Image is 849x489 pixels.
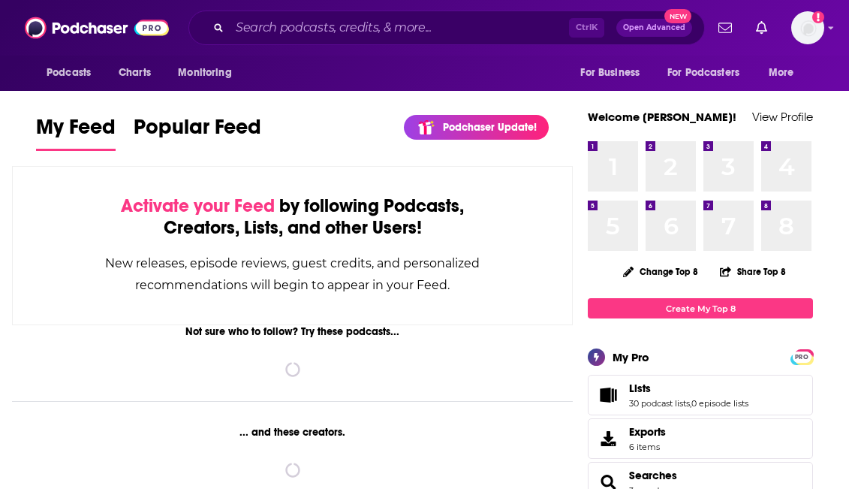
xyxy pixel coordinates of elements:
[667,62,739,83] span: For Podcasters
[134,114,261,151] a: Popular Feed
[712,15,738,41] a: Show notifications dropdown
[593,385,623,406] a: Lists
[88,195,497,239] div: by following Podcasts, Creators, Lists, and other Users!
[109,59,160,87] a: Charts
[36,59,110,87] button: open menu
[119,62,151,83] span: Charts
[47,62,91,83] span: Podcasts
[623,24,685,32] span: Open Advanced
[167,59,251,87] button: open menu
[443,121,537,134] p: Podchaser Update!
[658,59,761,87] button: open menu
[629,382,651,395] span: Lists
[230,16,569,40] input: Search podcasts, credits, & more...
[691,398,748,409] a: 0 episode lists
[569,18,604,38] span: Ctrl K
[580,62,640,83] span: For Business
[178,62,231,83] span: Monitoring
[614,262,707,281] button: Change Top 8
[719,257,787,286] button: Share Top 8
[613,350,649,364] div: My Pro
[791,11,824,44] span: Logged in as madeleinelbrownkensington
[588,375,813,415] span: Lists
[791,11,824,44] img: User Profile
[812,11,824,23] svg: Add a profile image
[588,298,813,318] a: Create My Top 8
[88,252,497,296] div: New releases, episode reviews, guest credits, and personalized recommendations will begin to appe...
[616,19,692,37] button: Open AdvancedNew
[121,195,275,217] span: Activate your Feed
[629,382,748,395] a: Lists
[664,9,691,23] span: New
[629,425,666,439] span: Exports
[758,59,813,87] button: open menu
[752,110,813,124] a: View Profile
[188,11,705,45] div: Search podcasts, credits, & more...
[588,418,813,459] a: Exports
[593,428,623,449] span: Exports
[629,442,666,452] span: 6 items
[134,114,261,149] span: Popular Feed
[690,398,691,409] span: ,
[629,469,677,482] a: Searches
[570,59,658,87] button: open menu
[793,351,811,362] a: PRO
[791,11,824,44] button: Show profile menu
[25,14,169,42] img: Podchaser - Follow, Share and Rate Podcasts
[750,15,773,41] a: Show notifications dropdown
[36,114,116,151] a: My Feed
[629,398,690,409] a: 30 podcast lists
[36,114,116,149] span: My Feed
[588,110,736,124] a: Welcome [PERSON_NAME]!
[12,325,573,338] div: Not sure who to follow? Try these podcasts...
[769,62,794,83] span: More
[12,426,573,439] div: ... and these creators.
[793,352,811,363] span: PRO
